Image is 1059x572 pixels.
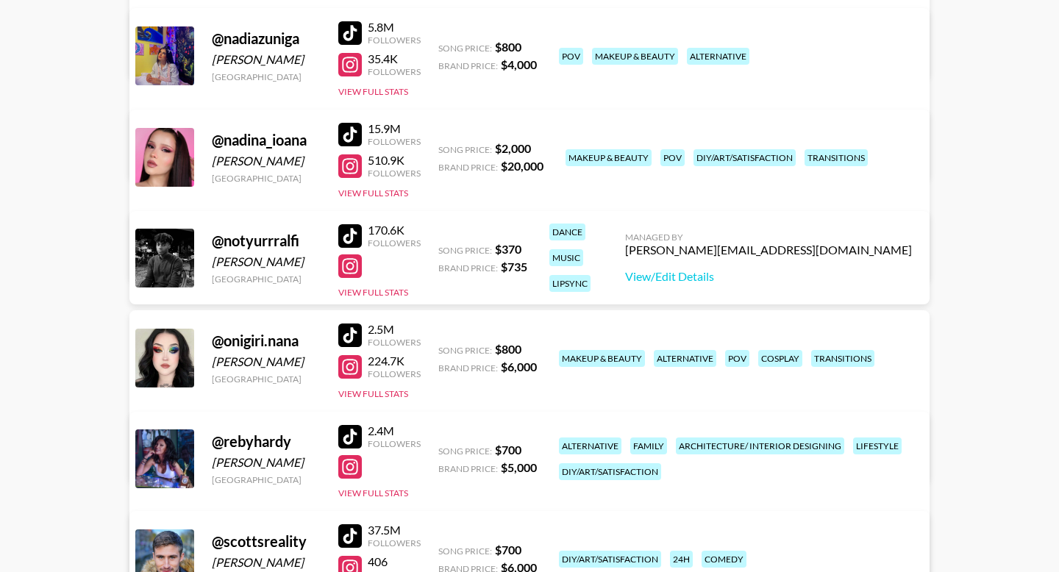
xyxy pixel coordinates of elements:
div: transitions [811,350,874,367]
span: Brand Price: [438,463,498,474]
div: lifestyle [853,437,902,454]
div: @ nadina_ioana [212,131,321,149]
div: pov [660,149,685,166]
div: diy/art/satisfaction [559,463,661,480]
div: diy/art/satisfaction [693,149,796,166]
div: 15.9M [368,121,421,136]
strong: $ 700 [495,443,521,457]
div: [PERSON_NAME][EMAIL_ADDRESS][DOMAIN_NAME] [625,243,912,257]
div: pov [725,350,749,367]
div: [PERSON_NAME] [212,354,321,369]
span: Brand Price: [438,162,498,173]
strong: $ 5,000 [501,460,537,474]
div: dance [549,224,585,240]
div: makeup & beauty [592,48,678,65]
span: Song Price: [438,546,492,557]
div: cosplay [758,350,802,367]
div: Followers [368,337,421,348]
div: diy/art/satisfaction [559,551,661,568]
div: [GEOGRAPHIC_DATA] [212,274,321,285]
button: View Full Stats [338,86,408,97]
div: [PERSON_NAME] [212,52,321,67]
div: architecture/ interior designing [676,437,844,454]
div: Followers [368,136,421,147]
div: [PERSON_NAME] [212,154,321,168]
div: music [549,249,583,266]
div: makeup & beauty [559,350,645,367]
strong: $ 370 [495,242,521,256]
div: 406 [368,554,421,569]
div: makeup & beauty [566,149,652,166]
div: alternative [559,437,621,454]
div: 224.7K [368,354,421,368]
div: Followers [368,368,421,379]
div: transitions [805,149,868,166]
span: Song Price: [438,345,492,356]
div: @ onigiri.nana [212,332,321,350]
div: [PERSON_NAME] [212,455,321,470]
div: 24h [670,551,693,568]
span: Brand Price: [438,60,498,71]
strong: $ 4,000 [501,57,537,71]
div: Managed By [625,232,912,243]
div: 170.6K [368,223,421,237]
div: lipsync [549,275,591,292]
div: pov [559,48,583,65]
div: [GEOGRAPHIC_DATA] [212,173,321,184]
div: [PERSON_NAME] [212,555,321,570]
div: 510.9K [368,153,421,168]
div: [GEOGRAPHIC_DATA] [212,71,321,82]
span: Song Price: [438,245,492,256]
div: 2.5M [368,322,421,337]
strong: $ 6,000 [501,360,537,373]
span: Song Price: [438,43,492,54]
div: family [630,437,667,454]
div: Followers [368,438,421,449]
span: Brand Price: [438,262,498,274]
strong: $ 2,000 [495,141,531,155]
div: 5.8M [368,20,421,35]
button: View Full Stats [338,388,408,399]
div: alternative [654,350,716,367]
div: Followers [368,35,421,46]
div: @ rebyhardy [212,432,321,451]
button: View Full Stats [338,187,408,199]
span: Brand Price: [438,362,498,373]
div: Followers [368,237,421,249]
div: Followers [368,66,421,77]
a: View/Edit Details [625,269,912,284]
div: 35.4K [368,51,421,66]
div: 2.4M [368,423,421,438]
div: [PERSON_NAME] [212,254,321,269]
strong: $ 20,000 [501,159,543,173]
div: [GEOGRAPHIC_DATA] [212,474,321,485]
div: @ nadiazuniga [212,29,321,48]
div: @ notyurrralfi [212,232,321,250]
div: Followers [368,537,421,548]
div: @ scottsreality [212,532,321,551]
strong: $ 800 [495,342,521,356]
button: View Full Stats [338,487,408,498]
strong: $ 700 [495,543,521,557]
button: View Full Stats [338,287,408,298]
div: comedy [702,551,746,568]
span: Song Price: [438,144,492,155]
div: alternative [687,48,749,65]
div: Followers [368,168,421,179]
div: [GEOGRAPHIC_DATA] [212,373,321,385]
strong: $ 800 [495,40,521,54]
div: 37.5M [368,523,421,537]
strong: $ 735 [501,260,527,274]
span: Song Price: [438,446,492,457]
